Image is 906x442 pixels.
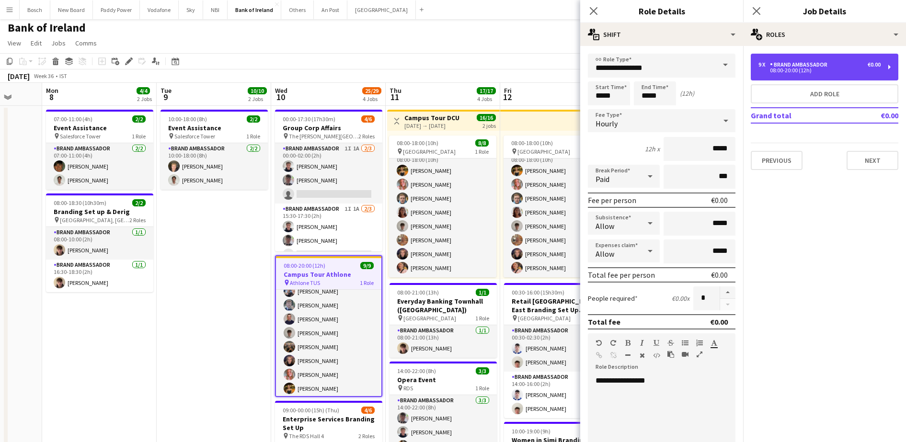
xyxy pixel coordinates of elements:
button: Underline [653,339,660,347]
button: Undo [596,339,602,347]
div: IST [59,72,67,79]
button: Others [281,0,314,19]
span: 1 Role [246,133,260,140]
button: Previous [751,151,803,170]
button: Horizontal Line [624,351,631,359]
div: 9 x [758,61,770,68]
span: 10/10 [248,87,267,94]
span: 10:00-19:00 (9h) [512,428,550,435]
app-card-role: Brand Ambassador1I1A2/315:30-17:30 (2h)[PERSON_NAME][PERSON_NAME] [275,204,382,264]
h3: Retail [GEOGRAPHIC_DATA] East Branding Set Up ([GEOGRAPHIC_DATA]) [504,297,611,314]
span: 08:00-18:00 (10h) [397,139,438,147]
div: 4 Jobs [363,95,381,102]
span: 2 Roles [129,216,146,224]
div: €0.00 [868,61,881,68]
span: 4/4 [137,87,150,94]
div: 2 Jobs [137,95,152,102]
div: 08:00-18:00 (10h)8/8 [GEOGRAPHIC_DATA]1 RoleBrand Ambassador8/808:00-18:00 (10h)[PERSON_NAME][PER... [504,136,611,277]
span: 08:00-18:00 (10h) [511,139,553,147]
div: [DATE] [8,71,30,81]
div: 08:00-20:00 (12h) [758,68,881,73]
span: [GEOGRAPHIC_DATA] [518,315,571,322]
app-job-card: 08:00-18:00 (10h)8/8 [GEOGRAPHIC_DATA]1 RoleBrand Ambassador8/808:00-18:00 (10h)[PERSON_NAME][PER... [389,136,496,277]
span: 1 Role [475,385,489,392]
div: Fee per person [588,195,636,205]
app-job-card: 08:00-21:00 (13h)1/1Everyday Banking Townhall ([GEOGRAPHIC_DATA]) [GEOGRAPHIC_DATA]1 RoleBrand Am... [390,283,497,358]
h3: Everyday Banking Townhall ([GEOGRAPHIC_DATA]) [390,297,497,314]
span: 9/9 [360,262,374,269]
button: Bank of Ireland [228,0,281,19]
div: 00:30-16:00 (15h30m)4/4Retail [GEOGRAPHIC_DATA] East Branding Set Up ([GEOGRAPHIC_DATA]) [GEOGRAP... [504,283,611,418]
span: 3/3 [476,367,489,374]
div: 2 Jobs [248,95,266,102]
div: [DATE] → [DATE] [404,122,459,129]
span: 08:00-20:00 (12h) [284,262,325,269]
div: 10:00-18:00 (8h)2/2Event Assistance Salesforce Tower1 RoleBrand Ambassador2/210:00-18:00 (8h)[PER... [161,110,268,190]
span: Mon [46,86,58,95]
span: 2 Roles [358,432,375,440]
button: NBI [203,0,228,19]
span: 2 Roles [358,133,375,140]
span: 11 [388,91,401,102]
div: €0.00 [711,270,728,280]
button: An Post [314,0,347,19]
button: Increase [720,286,735,299]
div: €0.00 [710,317,728,327]
button: Redo [610,339,617,347]
div: 08:00-20:00 (12h)9/9Campus Tour Athlone Athlone TUS1 RoleBrand Ambassador9/908:00-20:00 (12h)[PER... [275,255,382,397]
button: Bold [624,339,631,347]
span: 9 [159,91,172,102]
app-card-role: Brand Ambassador8/808:00-18:00 (10h)[PERSON_NAME][PERSON_NAME][PERSON_NAME][PERSON_NAME][PERSON_N... [389,147,496,277]
div: Shift [580,23,743,46]
span: Tue [161,86,172,95]
span: [GEOGRAPHIC_DATA] [403,148,456,155]
span: Jobs [51,39,66,47]
h3: Job Details [743,5,906,17]
span: 00:00-17:30 (17h30m) [283,115,335,123]
span: Salesforce Tower [174,133,215,140]
span: Comms [75,39,97,47]
app-card-role: Brand Ambassador1/108:00-10:00 (2h)[PERSON_NAME] [46,227,153,260]
span: 07:00-11:00 (4h) [54,115,92,123]
app-job-card: 08:00-18:30 (10h30m)2/2Branding Set up & Derig [GEOGRAPHIC_DATA], [GEOGRAPHIC_DATA]2 RolesBrand A... [46,193,153,292]
app-card-role: Brand Ambassador1I1A2/300:00-02:00 (2h)[PERSON_NAME][PERSON_NAME] [275,143,382,204]
app-card-role: Brand Ambassador2/214:00-16:00 (2h)[PERSON_NAME][PERSON_NAME] [504,372,611,418]
span: Hourly [596,119,618,128]
span: 2/2 [247,115,260,123]
button: Paddy Power [93,0,140,19]
h3: Event Assistance [46,124,153,132]
span: 4/6 [361,407,375,414]
h3: Campus Tour DCU [404,113,459,122]
h3: Opera Event [390,375,497,384]
app-job-card: 00:00-17:30 (17h30m)4/6Group Corp Affairs The [PERSON_NAME][GEOGRAPHIC_DATA]2 RolesBrand Ambassad... [275,110,382,251]
span: 2/2 [132,115,146,123]
label: People required [588,294,638,303]
app-card-role: Brand Ambassador1/108:00-21:00 (13h)[PERSON_NAME] [390,325,497,358]
button: Unordered List [682,339,688,347]
span: The RDS Hall 4 [289,432,324,440]
button: Vodafone [140,0,179,19]
span: 08:00-18:30 (10h30m) [54,199,106,206]
button: Bosch [20,0,50,19]
div: €0.00 [711,195,728,205]
td: Grand total [751,108,853,123]
span: 1 Role [475,315,489,322]
div: €0.00 x [672,294,689,303]
h3: Enterprise Services Branding Set Up [275,415,382,432]
div: Brand Ambassador [770,61,831,68]
div: (12h) [680,89,694,98]
button: New Board [50,0,93,19]
button: Text Color [711,339,717,347]
app-card-role: Brand Ambassador8/808:00-18:00 (10h)[PERSON_NAME][PERSON_NAME][PERSON_NAME][PERSON_NAME][PERSON_N... [504,147,611,277]
span: 2/2 [132,199,146,206]
button: Next [847,151,898,170]
span: The [PERSON_NAME][GEOGRAPHIC_DATA] [289,133,358,140]
div: 12h x [645,145,660,153]
button: [GEOGRAPHIC_DATA] [347,0,416,19]
a: Edit [27,37,46,49]
span: Allow [596,249,614,259]
span: 12 [503,91,512,102]
button: Italic [639,339,645,347]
